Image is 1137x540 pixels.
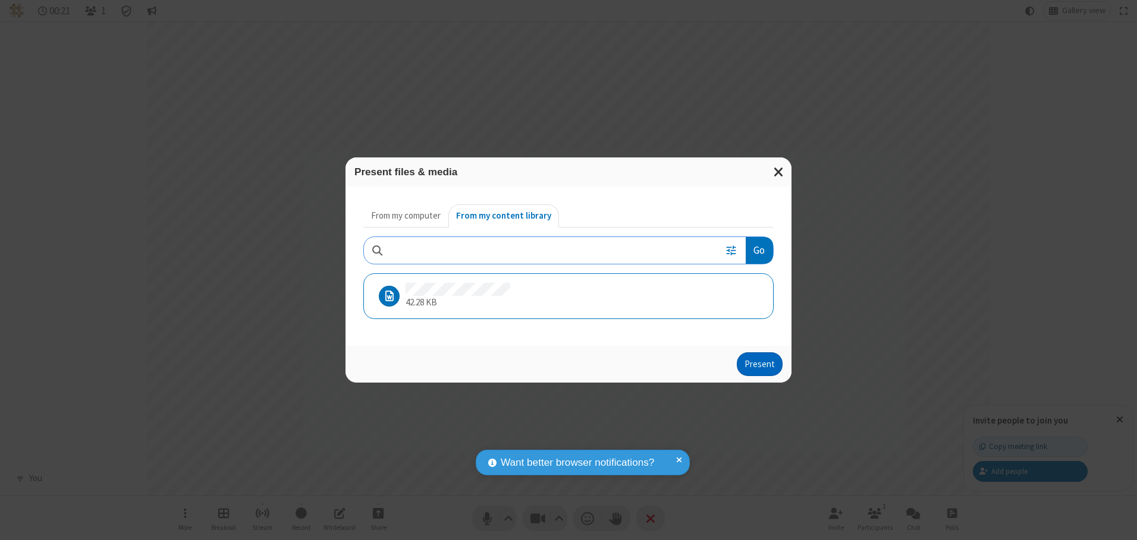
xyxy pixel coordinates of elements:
[737,352,783,376] button: Present
[767,157,791,187] button: Close modal
[501,455,654,470] span: Want better browser notifications?
[746,237,773,264] button: Go
[363,204,448,228] button: From my computer
[406,296,510,310] p: 42.28 KB
[354,166,783,178] h3: Present files & media
[448,204,559,228] button: From my content library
